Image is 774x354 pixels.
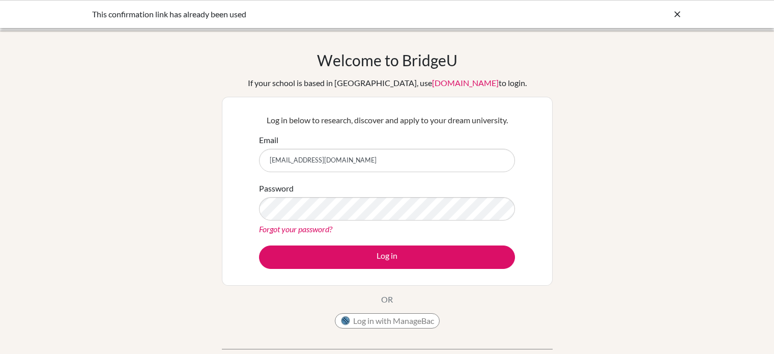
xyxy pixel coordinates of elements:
[259,114,515,126] p: Log in below to research, discover and apply to your dream university.
[259,134,278,146] label: Email
[335,313,440,329] button: Log in with ManageBac
[259,182,294,195] label: Password
[432,78,499,88] a: [DOMAIN_NAME]
[259,246,515,269] button: Log in
[92,8,530,20] div: This confirmation link has already been used
[248,77,527,89] div: If your school is based in [GEOGRAPHIC_DATA], use to login.
[381,293,393,306] p: OR
[259,224,332,234] a: Forgot your password?
[317,51,457,69] h1: Welcome to BridgeU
